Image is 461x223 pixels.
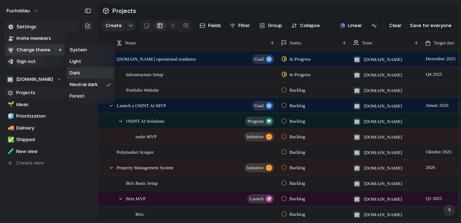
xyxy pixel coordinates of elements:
[70,81,98,88] span: Neutral dark
[70,93,84,100] span: Forest
[17,35,51,42] span: Invite members
[70,58,81,65] span: Light
[70,70,80,77] span: Dark
[70,47,87,54] span: System
[17,47,50,54] span: Change theme
[17,23,36,31] span: Settings
[17,58,36,65] span: Sign out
